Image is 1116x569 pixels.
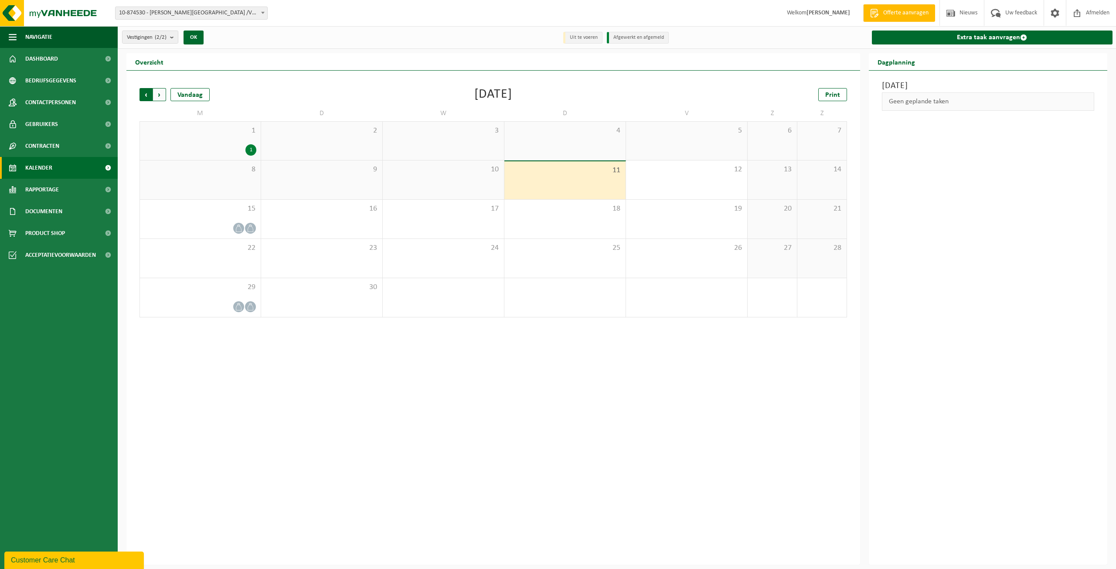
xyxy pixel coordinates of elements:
h3: [DATE] [882,79,1095,92]
span: Documenten [25,201,62,222]
span: 29 [144,283,256,292]
span: 17 [387,204,500,214]
div: Vandaag [170,88,210,101]
span: Print [825,92,840,99]
span: 10-874530 - OSCAR ROMERO COLLEGE /VBS LEBBEKE DORP - LEBBEKE [116,7,267,19]
span: Contactpersonen [25,92,76,113]
button: Vestigingen(2/2) [122,31,178,44]
div: 1 [245,144,256,156]
span: Dashboard [25,48,58,70]
td: Z [797,106,847,121]
span: 1 [144,126,256,136]
span: Contracten [25,135,59,157]
a: Offerte aanvragen [863,4,935,22]
span: 9 [265,165,378,174]
span: 13 [752,165,793,174]
span: Bedrijfsgegevens [25,70,76,92]
span: 23 [265,243,378,253]
span: Rapportage [25,179,59,201]
span: 6 [752,126,793,136]
div: [DATE] [474,88,512,101]
td: D [504,106,626,121]
span: 8 [144,165,256,174]
span: Navigatie [25,26,52,48]
td: W [383,106,504,121]
td: V [626,106,748,121]
div: Geen geplande taken [882,92,1095,111]
td: M [139,106,261,121]
span: Offerte aanvragen [881,9,931,17]
li: Uit te voeren [563,32,602,44]
span: 7 [802,126,842,136]
span: 20 [752,204,793,214]
span: 4 [509,126,621,136]
button: OK [184,31,204,44]
span: 21 [802,204,842,214]
span: Kalender [25,157,52,179]
count: (2/2) [155,34,167,40]
span: Vorige [139,88,153,101]
span: 10-874530 - OSCAR ROMERO COLLEGE /VBS LEBBEKE DORP - LEBBEKE [115,7,268,20]
span: Volgende [153,88,166,101]
span: 16 [265,204,378,214]
td: D [261,106,383,121]
span: 27 [752,243,793,253]
span: 26 [630,243,743,253]
span: Vestigingen [127,31,167,44]
a: Extra taak aanvragen [872,31,1113,44]
span: Product Shop [25,222,65,244]
a: Print [818,88,847,101]
span: 12 [630,165,743,174]
span: 11 [509,166,621,175]
span: 10 [387,165,500,174]
span: 25 [509,243,621,253]
span: 2 [265,126,378,136]
span: 15 [144,204,256,214]
span: Acceptatievoorwaarden [25,244,96,266]
strong: [PERSON_NAME] [806,10,850,16]
iframe: chat widget [4,550,146,569]
span: 3 [387,126,500,136]
li: Afgewerkt en afgemeld [607,32,669,44]
span: Gebruikers [25,113,58,135]
span: 14 [802,165,842,174]
span: 5 [630,126,743,136]
span: 24 [387,243,500,253]
h2: Overzicht [126,53,172,70]
span: 28 [802,243,842,253]
span: 22 [144,243,256,253]
h2: Dagplanning [869,53,924,70]
span: 30 [265,283,378,292]
span: 18 [509,204,621,214]
span: 19 [630,204,743,214]
td: Z [748,106,797,121]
